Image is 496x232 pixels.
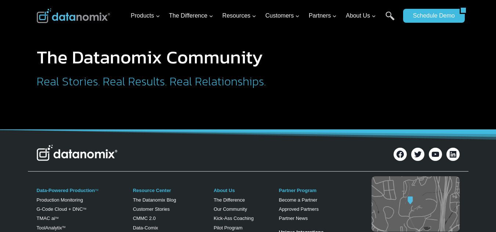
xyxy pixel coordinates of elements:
[214,188,235,193] a: About Us
[279,188,316,193] a: Partner Program
[37,76,327,87] h2: Real Stories. Real Results. Real Relationships.
[133,197,176,203] a: The Datanomix Blog
[309,11,337,21] span: Partners
[133,188,171,193] a: Resource Center
[37,197,83,203] a: Production Monitoring
[222,11,256,21] span: Resources
[83,207,86,210] sup: TM
[37,8,110,23] img: Datanomix
[346,11,376,21] span: About Us
[214,206,247,212] a: Our Community
[37,188,95,193] a: Data-Powered Production
[37,216,59,221] a: TMAC aiTM
[265,11,300,21] span: Customers
[95,189,98,191] a: TM
[37,225,62,231] a: ToolAnalytix
[372,176,460,232] img: Datanomix map image
[214,197,245,203] a: The Difference
[133,225,158,231] a: Data-Comix
[37,206,86,212] a: G-Code Cloud + DNCTM
[385,11,395,28] a: Search
[279,206,318,212] a: Approved Partners
[128,4,399,28] nav: Primary Navigation
[37,48,327,66] h1: The Datanomix Community
[279,216,308,221] a: Partner News
[214,216,254,221] a: Kick-Ass Coaching
[133,216,156,221] a: CMMC 2.0
[37,145,117,161] img: Datanomix Logo
[133,206,170,212] a: Customer Stories
[279,197,317,203] a: Become a Partner
[403,9,460,23] a: Schedule Demo
[214,225,243,231] a: Pilot Program
[131,11,160,21] span: Products
[169,11,213,21] span: The Difference
[62,226,65,228] a: TM
[55,217,58,219] sup: TM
